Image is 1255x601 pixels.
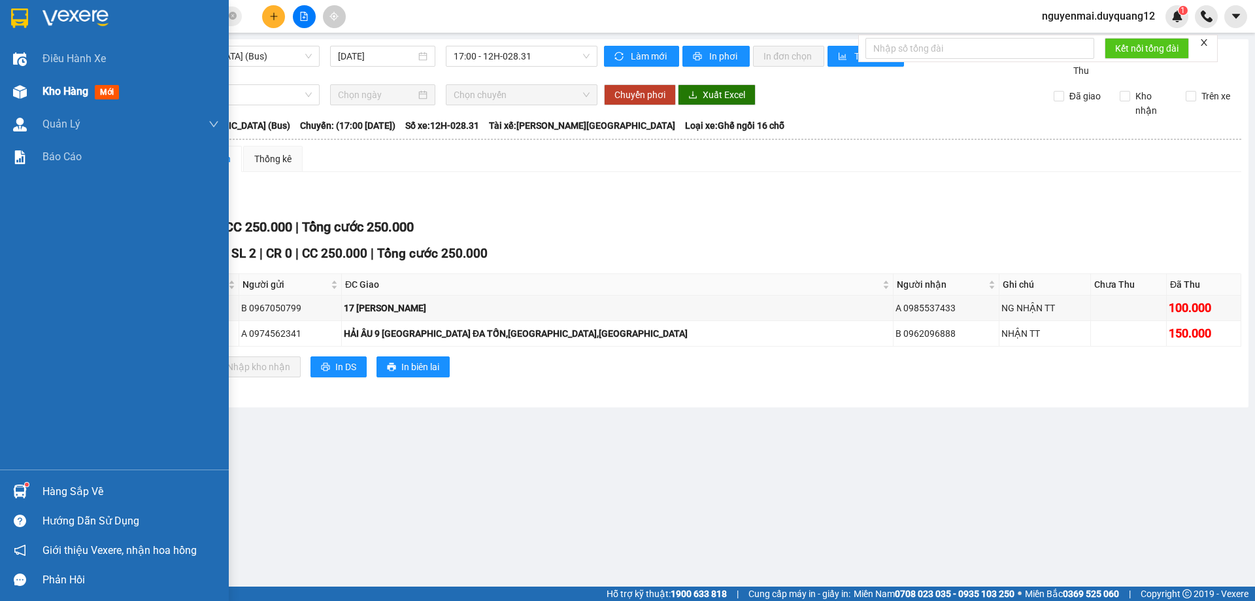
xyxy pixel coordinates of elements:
[897,277,985,292] span: Người nhận
[321,362,330,373] span: printer
[345,277,880,292] span: ĐC Giao
[387,362,396,373] span: printer
[1167,274,1241,296] th: Đã Thu
[1171,10,1183,22] img: icon-new-feature
[1115,41,1179,56] span: Kết nối tổng đài
[1179,6,1188,15] sup: 1
[1025,587,1119,601] span: Miền Bắc
[693,52,704,62] span: printer
[682,46,750,67] button: printerIn phơi
[999,274,1092,296] th: Ghi chú
[1091,274,1167,296] th: Chưa Thu
[42,85,88,97] span: Kho hàng
[376,356,450,377] button: printerIn biên lai
[1180,6,1185,15] span: 1
[299,12,309,21] span: file-add
[1230,10,1242,22] span: caret-down
[95,85,119,99] span: mới
[11,9,28,28] img: logo-vxr
[895,301,996,315] div: A 0985537433
[1182,589,1192,598] span: copyright
[300,118,395,133] span: Chuyến: (17:00 [DATE])
[454,46,590,66] span: 17:00 - 12H-028.31
[254,152,292,166] div: Thống kê
[338,88,416,102] input: Chọn ngày
[607,587,727,601] span: Hỗ trợ kỹ thuật:
[1130,89,1176,118] span: Kho nhận
[631,49,669,63] span: Làm mới
[401,360,439,374] span: In biên lai
[42,511,219,531] div: Hướng dẫn sử dụng
[329,12,339,21] span: aim
[895,326,996,341] div: B 0962096888
[209,119,219,129] span: down
[748,587,850,601] span: Cung cấp máy in - giấy in:
[241,326,339,341] div: A 0974562341
[262,5,285,28] button: plus
[13,52,27,66] img: warehouse-icon
[828,46,904,67] button: bar-chartThống kê
[678,84,756,105] button: downloadXuất Excel
[269,12,278,21] span: plus
[241,301,339,315] div: B 0967050799
[42,482,219,502] div: Hàng sắp về
[295,246,299,261] span: |
[1199,38,1209,47] span: close
[604,84,676,105] button: Chuyển phơi
[1169,299,1239,317] div: 100.000
[42,570,219,590] div: Phản hồi
[838,52,849,62] span: bar-chart
[25,483,29,487] sup: 1
[895,589,1014,599] strong: 0708 023 035 - 0935 103 250
[489,118,675,133] span: Tài xế: [PERSON_NAME][GEOGRAPHIC_DATA]
[13,85,27,99] img: warehouse-icon
[293,5,316,28] button: file-add
[14,515,26,527] span: question-circle
[865,38,1094,59] input: Nhập số tổng đài
[1001,326,1089,341] div: NHẬN TT
[231,246,256,261] span: SL 2
[259,246,263,261] span: |
[1169,324,1239,343] div: 150.000
[685,118,784,133] span: Loại xe: Ghế ngồi 16 chỗ
[310,356,367,377] button: printerIn DS
[709,49,739,63] span: In phơi
[335,360,356,374] span: In DS
[42,148,82,165] span: Báo cáo
[295,219,299,235] span: |
[323,5,346,28] button: aim
[302,219,414,235] span: Tổng cước 250.000
[688,90,697,101] span: download
[1064,89,1106,103] span: Đã giao
[1031,8,1165,24] span: nguyenmai.duyquang12
[614,52,626,62] span: sync
[405,118,479,133] span: Số xe: 12H-028.31
[1224,5,1247,28] button: caret-down
[42,542,197,558] span: Giới thiệu Vexere, nhận hoa hồng
[229,10,237,23] span: close-circle
[753,46,824,67] button: In đơn chọn
[229,12,237,20] span: close-circle
[454,85,590,105] span: Chọn chuyến
[344,301,891,315] div: 17 [PERSON_NAME]
[854,587,1014,601] span: Miền Nam
[14,544,26,557] span: notification
[42,116,80,132] span: Quản Lý
[1129,587,1131,601] span: |
[344,326,891,341] div: HẢI ÂU 9 [GEOGRAPHIC_DATA] ĐA TỐN,[GEOGRAPHIC_DATA],[GEOGRAPHIC_DATA]
[1201,10,1213,22] img: phone-icon
[266,246,292,261] span: CR 0
[13,118,27,131] img: warehouse-icon
[338,49,416,63] input: 11/08/2025
[1018,591,1022,596] span: ⚪️
[377,246,488,261] span: Tổng cước 250.000
[1196,89,1235,103] span: Trên xe
[737,587,739,601] span: |
[202,356,301,377] button: downloadNhập kho nhận
[14,574,26,586] span: message
[243,277,328,292] span: Người gửi
[225,219,292,235] span: CC 250.000
[1001,301,1089,315] div: NG NHẬN TT
[671,589,727,599] strong: 1900 633 818
[13,485,27,498] img: warehouse-icon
